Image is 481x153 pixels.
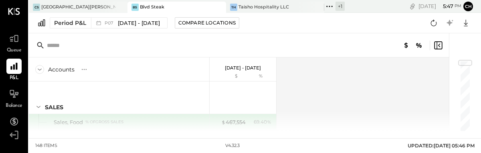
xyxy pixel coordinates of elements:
div: [DATE] [418,2,461,10]
div: Period P&L [54,19,86,27]
a: Balance [0,86,28,110]
span: UPDATED: [DATE] 05:46 PM [408,143,475,149]
div: v 4.32.3 [225,143,240,149]
div: SALES [45,103,63,111]
span: P07 [105,21,116,25]
div: + 1 [335,2,345,11]
div: BS [131,4,139,11]
div: CS [33,4,40,11]
span: Queue [7,47,22,54]
button: Period P&L P07[DATE] - [DATE] [50,17,168,29]
button: Compare Locations [175,17,239,29]
div: Compare Locations [178,19,236,26]
div: 148 items [35,143,57,149]
button: Ch [463,2,473,11]
a: Queue [0,31,28,54]
div: 467,554 [221,118,246,126]
span: pm [455,3,461,9]
div: Sales, Food [54,118,83,126]
span: Balance [6,102,22,110]
div: copy link [408,2,416,10]
div: Accounts [48,65,75,73]
p: [DATE] - [DATE] [225,65,261,71]
a: P&L [0,59,28,82]
div: % of GROSS SALES [85,119,123,125]
div: Blvd Steak [140,4,164,10]
div: Taisho Hospitality LLC [238,4,289,10]
span: 5 : 47 [437,2,453,10]
div: $ [214,73,246,80]
span: [DATE] - [DATE] [118,19,160,27]
div: [GEOGRAPHIC_DATA][PERSON_NAME] [41,4,115,10]
span: % [267,118,271,125]
div: TH [230,4,237,11]
span: P&L [10,75,19,82]
div: 69.40 [254,118,271,126]
div: % [248,73,274,80]
span: $ [221,119,226,125]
